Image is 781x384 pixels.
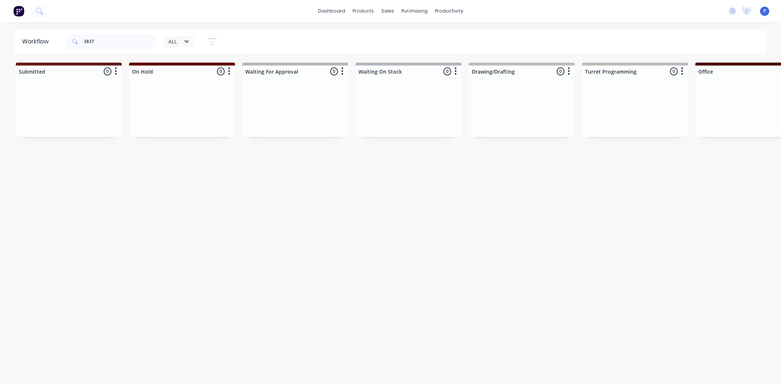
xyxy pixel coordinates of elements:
[431,6,467,17] div: productivity
[22,37,52,46] div: Workflow
[168,38,177,45] span: ALL
[349,6,378,17] div: products
[378,6,398,17] div: sales
[398,6,431,17] div: purchasing
[763,8,766,14] span: P
[84,34,157,49] input: Search for orders...
[314,6,349,17] a: dashboard
[13,6,24,17] img: Factory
